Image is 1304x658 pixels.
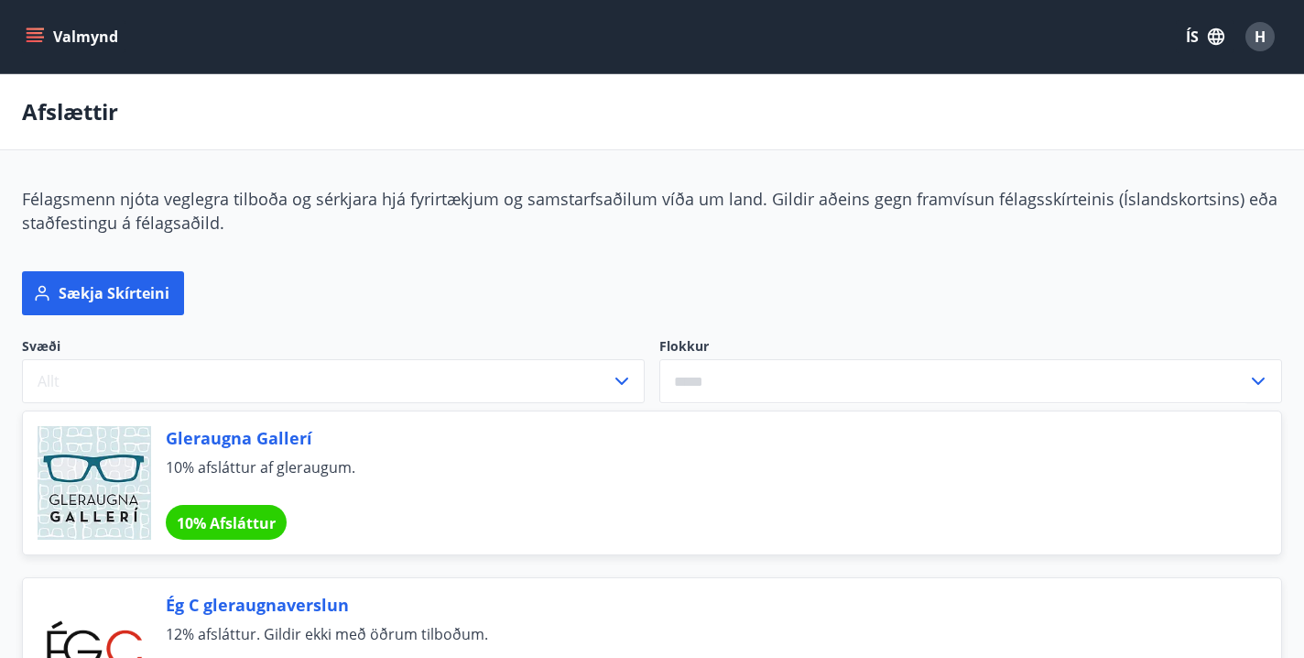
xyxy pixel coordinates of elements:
span: Ég C gleraugnaverslun [166,593,1237,617]
p: Afslættir [22,96,118,127]
button: Sækja skírteini [22,271,184,315]
span: Svæði [22,337,645,359]
button: H [1238,15,1282,59]
button: ÍS [1176,20,1234,53]
span: H [1255,27,1266,47]
button: menu [22,20,125,53]
span: Félagsmenn njóta veglegra tilboða og sérkjara hjá fyrirtækjum og samstarfsaðilum víða um land. Gi... [22,188,1277,234]
span: Gleraugna Gallerí [166,426,1237,450]
button: Allt [22,359,645,403]
span: 10% afsláttur af gleraugum. [166,457,1237,498]
span: Allt [38,371,60,391]
span: 10% Afsláttur [177,513,276,533]
label: Flokkur [659,337,1282,356]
